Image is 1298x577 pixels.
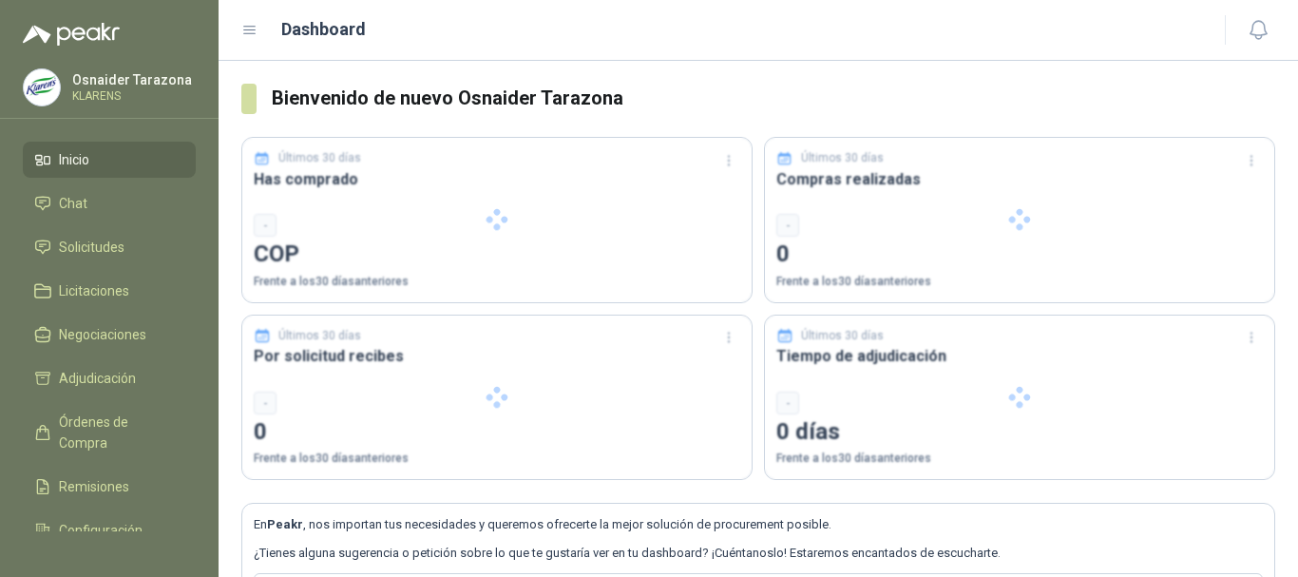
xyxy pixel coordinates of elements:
a: Órdenes de Compra [23,404,196,461]
span: Negociaciones [59,324,146,345]
h1: Dashboard [281,16,366,43]
img: Company Logo [24,69,60,106]
a: Chat [23,185,196,221]
p: ¿Tienes alguna sugerencia o petición sobre lo que te gustaría ver en tu dashboard? ¡Cuéntanoslo! ... [254,544,1263,563]
a: Licitaciones [23,273,196,309]
a: Configuración [23,512,196,548]
b: Peakr [267,517,303,531]
a: Negociaciones [23,317,196,353]
p: KLARENS [72,90,192,102]
span: Licitaciones [59,280,129,301]
h3: Bienvenido de nuevo Osnaider Tarazona [272,84,1275,113]
p: Osnaider Tarazona [72,73,192,87]
span: Solicitudes [59,237,124,258]
span: Inicio [59,149,89,170]
img: Logo peakr [23,23,120,46]
a: Remisiones [23,469,196,505]
span: Remisiones [59,476,129,497]
span: Adjudicación [59,368,136,389]
p: En , nos importan tus necesidades y queremos ofrecerte la mejor solución de procurement posible. [254,515,1263,534]
span: Chat [59,193,87,214]
span: Órdenes de Compra [59,412,178,453]
span: Configuración [59,520,143,541]
a: Inicio [23,142,196,178]
a: Solicitudes [23,229,196,265]
a: Adjudicación [23,360,196,396]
